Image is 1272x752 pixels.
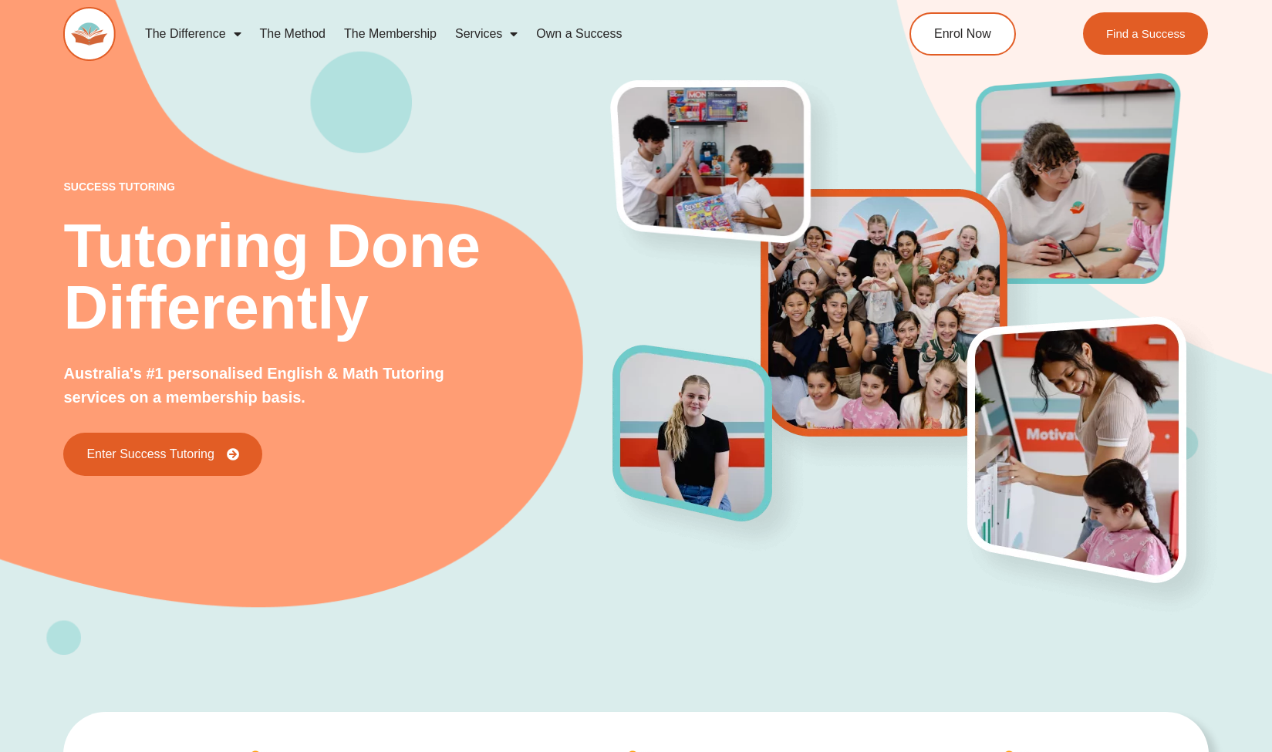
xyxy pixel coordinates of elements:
[446,16,527,52] a: Services
[251,16,335,52] a: The Method
[934,28,991,40] span: Enrol Now
[63,215,612,339] h2: Tutoring Done Differently
[136,16,251,52] a: The Difference
[136,16,844,52] nav: Menu
[1106,28,1186,39] span: Find a Success
[335,16,446,52] a: The Membership
[527,16,631,52] a: Own a Success
[63,433,261,476] a: Enter Success Tutoring
[1083,12,1209,55] a: Find a Success
[63,181,612,192] p: success tutoring
[63,362,464,410] p: Australia's #1 personalised English & Math Tutoring services on a membership basis.
[909,12,1016,56] a: Enrol Now
[86,448,214,460] span: Enter Success Tutoring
